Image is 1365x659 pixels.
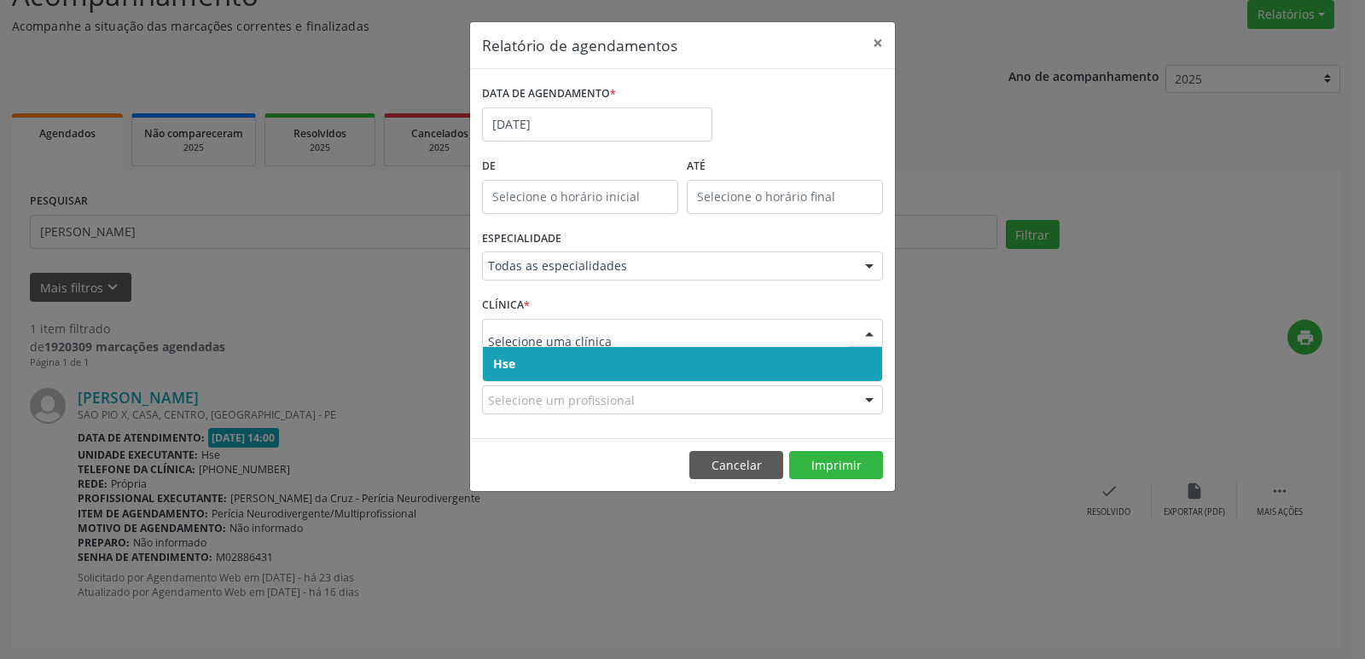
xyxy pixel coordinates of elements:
[482,226,561,252] label: ESPECIALIDADE
[482,107,712,142] input: Selecione uma data ou intervalo
[482,81,616,107] label: DATA DE AGENDAMENTO
[482,180,678,214] input: Selecione o horário inicial
[488,257,848,275] span: Todas as especialidades
[789,451,883,480] button: Imprimir
[687,180,883,214] input: Selecione o horário final
[488,325,848,359] input: Selecione uma clínica
[493,356,515,372] span: Hse
[482,292,530,319] label: CLÍNICA
[488,391,635,409] span: Selecione um profissional
[861,22,895,64] button: Close
[687,153,883,180] label: ATÉ
[482,34,677,56] h5: Relatório de agendamentos
[482,153,678,180] label: De
[689,451,783,480] button: Cancelar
